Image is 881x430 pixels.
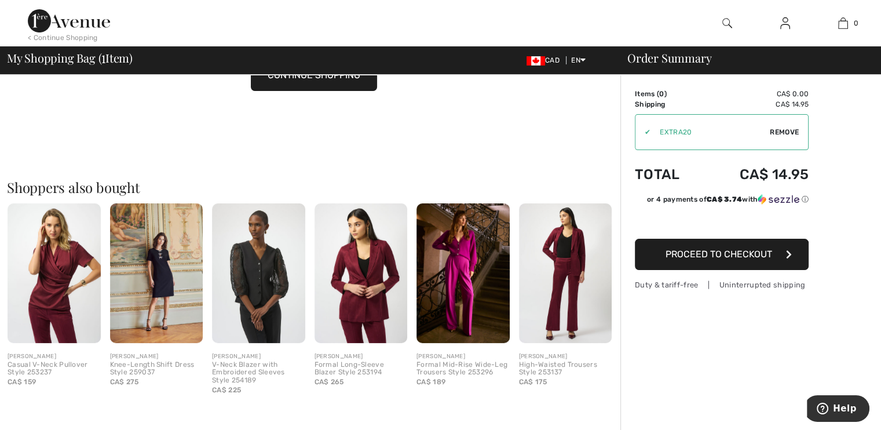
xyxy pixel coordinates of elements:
[315,361,408,377] div: Formal Long-Sleeve Blazer Style 253194
[838,16,848,30] img: My Bag
[650,115,770,150] input: Promo code
[28,9,110,32] img: 1ère Avenue
[635,89,703,99] td: Items ( )
[519,203,612,343] img: High-Waisted Trousers Style 253137
[703,99,809,110] td: CA$ 14.95
[571,56,586,64] span: EN
[527,56,545,65] img: Canadian Dollar
[7,180,620,194] h2: Shoppers also bought
[770,127,799,137] span: Remove
[110,361,203,377] div: Knee-Length Shift Dress Style 259037
[519,378,547,386] span: CA$ 175
[110,378,139,386] span: CA$ 275
[101,49,105,64] span: 1
[635,194,809,209] div: or 4 payments ofCA$ 3.74withSezzle Click to learn more about Sezzle
[8,378,36,386] span: CA$ 159
[251,60,377,91] button: CONTINUE SHOPPING
[416,361,510,377] div: Formal Mid-Rise Wide-Leg Trousers Style 253296
[212,352,305,361] div: [PERSON_NAME]
[703,89,809,99] td: CA$ 0.00
[703,155,809,194] td: CA$ 14.95
[613,52,874,64] div: Order Summary
[110,203,203,343] img: Knee-Length Shift Dress Style 259037
[8,352,101,361] div: [PERSON_NAME]
[315,352,408,361] div: [PERSON_NAME]
[416,203,510,343] img: Formal Mid-Rise Wide-Leg Trousers Style 253296
[8,361,101,377] div: Casual V-Neck Pullover Style 253237
[635,239,809,270] button: Proceed to Checkout
[659,90,664,98] span: 0
[635,209,809,235] iframe: PayPal-paypal
[28,32,98,43] div: < Continue Shopping
[707,195,742,203] span: CA$ 3.74
[807,395,869,424] iframe: Opens a widget where you can find more information
[854,18,858,28] span: 0
[315,203,408,343] img: Formal Long-Sleeve Blazer Style 253194
[635,99,703,110] td: Shipping
[212,361,305,385] div: V-Neck Blazer with Embroidered Sleeves Style 254189
[416,352,510,361] div: [PERSON_NAME]
[635,155,703,194] td: Total
[771,16,799,31] a: Sign In
[7,52,133,64] span: My Shopping Bag ( Item)
[666,249,772,260] span: Proceed to Checkout
[110,352,203,361] div: [PERSON_NAME]
[722,16,732,30] img: search the website
[416,378,445,386] span: CA$ 189
[635,127,650,137] div: ✔
[519,361,612,377] div: High-Waisted Trousers Style 253137
[635,279,809,290] div: Duty & tariff-free | Uninterrupted shipping
[315,378,344,386] span: CA$ 265
[758,194,799,205] img: Sezzle
[647,194,809,205] div: or 4 payments of with
[212,386,241,394] span: CA$ 225
[780,16,790,30] img: My Info
[814,16,871,30] a: 0
[519,352,612,361] div: [PERSON_NAME]
[8,203,101,343] img: Casual V-Neck Pullover Style 253237
[527,56,564,64] span: CAD
[212,203,305,343] img: V-Neck Blazer with Embroidered Sleeves Style 254189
